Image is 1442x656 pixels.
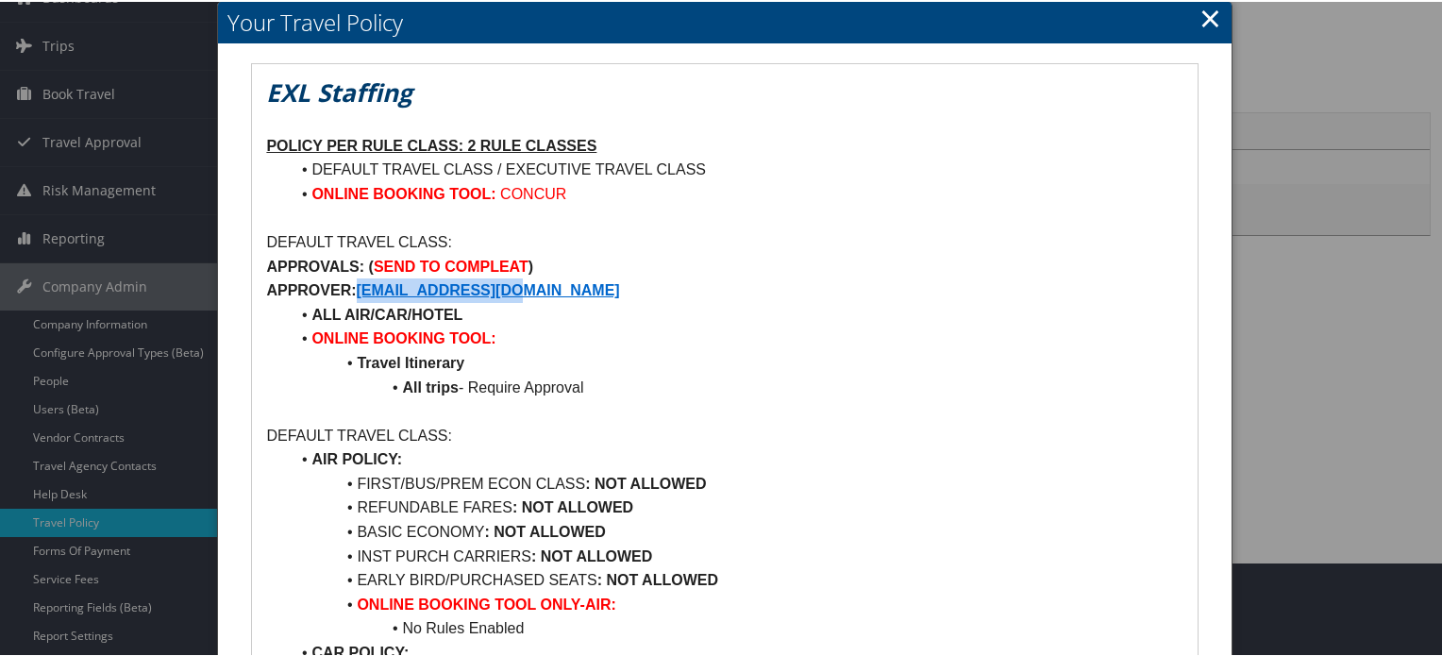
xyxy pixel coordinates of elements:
[500,184,566,200] span: CONCUR
[374,257,528,273] strong: SEND TO COMPLEAT
[585,474,706,490] strong: : NOT ALLOWED
[266,136,596,152] u: POLICY PER RULE CLASS: 2 RULE CLASSES
[485,522,606,538] strong: : NOT ALLOWED
[289,566,1182,591] li: EARLY BIRD/PURCHASED SEATS
[357,353,464,369] strong: Travel Itinerary
[512,497,633,513] strong: : NOT ALLOWED
[357,595,615,611] strong: ONLINE BOOKING TOOL ONLY-AIR:
[311,328,495,345] strong: ONLINE BOOKING TOOL:
[289,156,1182,180] li: DEFAULT TRAVEL CLASS / EXECUTIVE TRAVEL CLASS
[289,543,1182,567] li: INST PURCH CARRIERS
[528,257,533,273] strong: )
[266,422,1182,446] p: DEFAULT TRAVEL CLASS:
[266,228,1182,253] p: DEFAULT TRAVEL CLASS:
[289,518,1182,543] li: BASIC ECONOMY
[266,257,373,273] strong: APPROVALS: (
[402,378,459,394] strong: All trips
[266,74,412,108] em: EXL Staffing
[597,570,718,586] strong: : NOT ALLOWED
[289,470,1182,495] li: FIRST/BUS/PREM ECON CLASS
[311,184,495,200] strong: ONLINE BOOKING TOOL:
[311,305,462,321] strong: ALL AIR/CAR/HOTEL
[266,280,356,296] strong: APPROVER:
[531,547,652,563] strong: : NOT ALLOWED
[289,494,1182,518] li: REFUNDABLE FARES
[289,374,1182,398] li: - Require Approval
[311,449,402,465] strong: AIR POLICY:
[357,280,620,296] a: [EMAIL_ADDRESS][DOMAIN_NAME]
[289,614,1182,639] li: No Rules Enabled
